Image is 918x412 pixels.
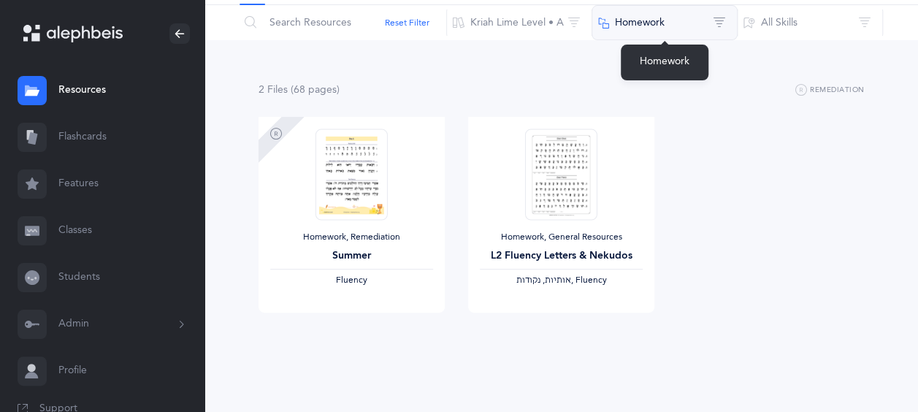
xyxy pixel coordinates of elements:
div: Homework, Remediation [270,232,433,243]
span: s [283,84,288,96]
button: Reset Filter [385,16,429,29]
button: Homework [592,5,738,40]
img: Recommended_Summer_Remedial_EN_thumbnail_1717642628.png [315,129,387,220]
button: All Skills [737,5,883,40]
div: Summer [270,248,433,264]
span: 2 File [259,84,288,96]
span: ‫אותיות, נקודות‬ [516,275,570,285]
button: Remediation [795,82,865,99]
button: Kriah Lime Level • A [446,5,592,40]
div: , Fluency [480,275,643,286]
input: Search Resources [239,5,447,40]
span: (68 page ) [291,84,340,96]
span: s [332,84,337,96]
div: Homework, General Resources [480,232,643,243]
div: Homework [621,45,708,80]
img: FluencyProgram-SpeedReading-L2_thumbnail_1736302935.png [525,129,597,220]
div: Fluency [270,275,433,286]
iframe: Drift Widget Chat Controller [845,339,900,394]
div: L2 Fluency Letters & Nekudos [480,248,643,264]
